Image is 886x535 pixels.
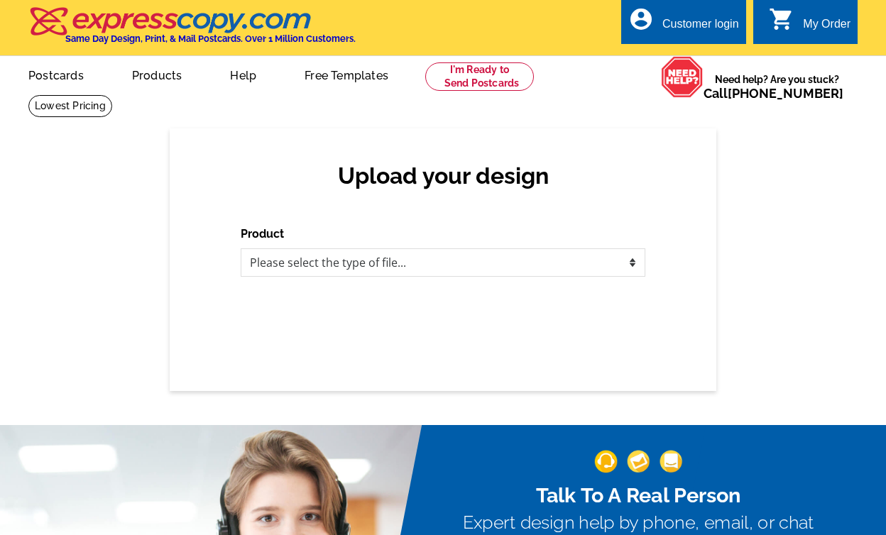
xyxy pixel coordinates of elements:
[6,57,106,91] a: Postcards
[803,18,851,38] div: My Order
[463,513,814,534] h3: Expert design help by phone, email, or chat
[628,6,654,32] i: account_circle
[255,162,631,189] h2: Upload your design
[207,57,279,91] a: Help
[65,33,356,44] h4: Same Day Design, Print, & Mail Postcards. Over 1 Million Customers.
[282,57,411,91] a: Free Templates
[728,86,843,101] a: [PHONE_NUMBER]
[463,483,814,508] h2: Talk To A Real Person
[628,16,739,33] a: account_circle Customer login
[660,451,682,473] img: support-img-3_1.png
[704,72,851,101] span: Need help? Are you stuck?
[662,18,739,38] div: Customer login
[769,6,794,32] i: shopping_cart
[769,16,851,33] a: shopping_cart My Order
[109,57,205,91] a: Products
[594,451,617,473] img: support-img-1.png
[627,451,650,473] img: support-img-2.png
[241,226,284,243] label: Product
[661,56,704,98] img: help
[704,86,843,101] span: Call
[28,17,356,44] a: Same Day Design, Print, & Mail Postcards. Over 1 Million Customers.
